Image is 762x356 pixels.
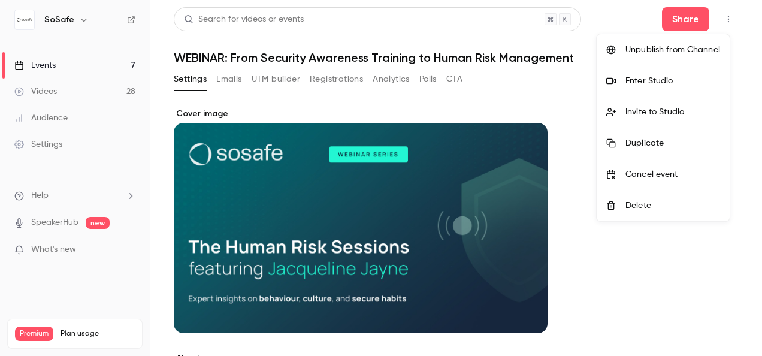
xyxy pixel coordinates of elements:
div: Enter Studio [625,75,720,87]
div: Unpublish from Channel [625,44,720,56]
div: Cancel event [625,168,720,180]
div: Duplicate [625,137,720,149]
div: Invite to Studio [625,106,720,118]
div: Delete [625,200,720,212]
